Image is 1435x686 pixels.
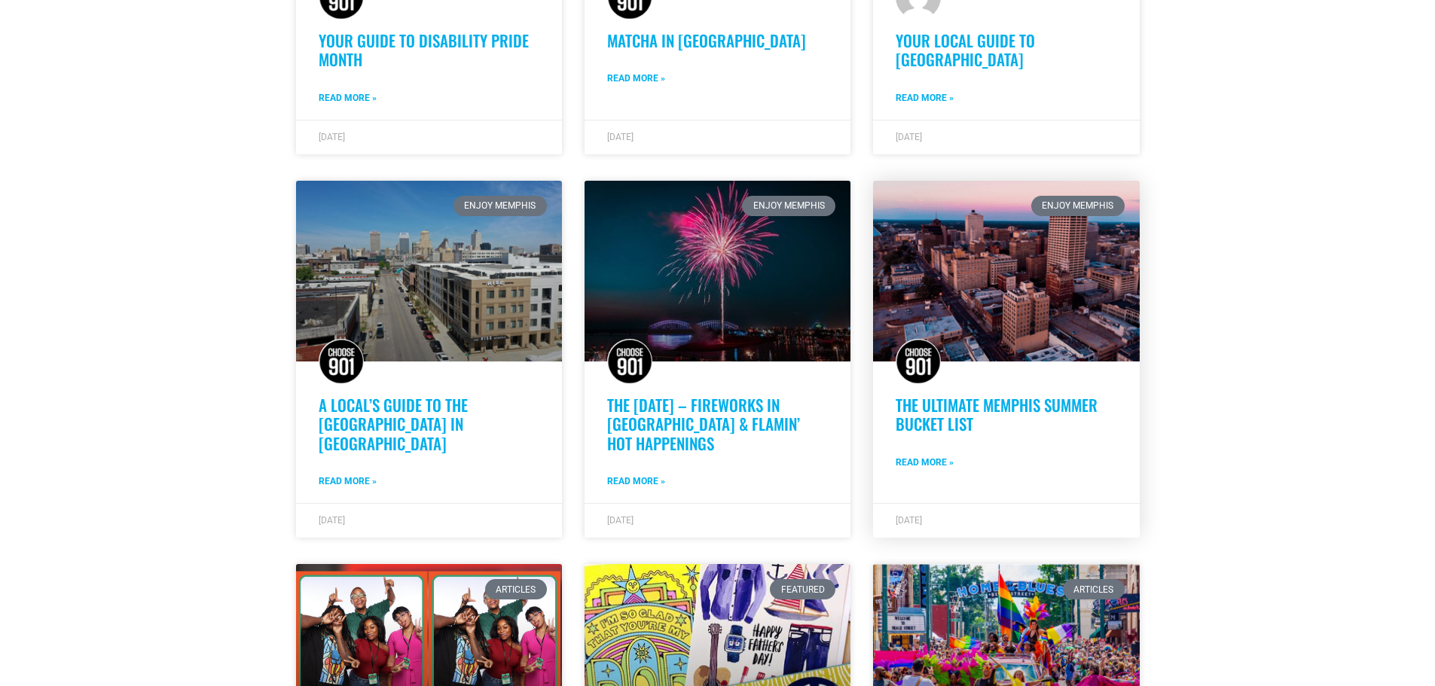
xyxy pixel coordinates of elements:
a: Read more about Matcha in Memphis [607,72,665,85]
span: [DATE] [607,132,634,142]
span: [DATE] [319,132,345,142]
span: [DATE] [319,515,345,526]
span: [DATE] [607,515,634,526]
a: Your Local Guide to [GEOGRAPHIC_DATA] [896,29,1035,71]
span: [DATE] [896,515,922,526]
div: Articles [1063,579,1125,599]
a: Matcha in [GEOGRAPHIC_DATA] [607,29,806,52]
a: Read more about Your Guide to Disability Pride Month [319,91,377,105]
a: Read more about Your Local Guide to Downtown Memphis [896,91,954,105]
img: Choose901 [319,339,364,384]
img: Choose901 [607,339,652,384]
div: Enjoy Memphis [453,196,547,215]
a: Your Guide to Disability Pride Month [319,29,529,71]
a: Read more about The Ultimate Memphis Summer Bucket List [896,456,954,469]
a: The Edge District [296,181,562,361]
span: [DATE] [896,132,922,142]
div: Enjoy Memphis [742,196,835,215]
a: The Ultimate Memphis Summer Bucket List [896,393,1098,435]
img: Choose901 [896,339,941,384]
div: Enjoy Memphis [1031,196,1125,215]
div: Articles [485,579,547,599]
a: Read more about A Local’s Guide to the Edge District in Memphis [319,474,377,488]
div: Featured [770,579,835,599]
a: Read more about The 4th of July – Fireworks in Memphis & Flamin’ Hot Happenings [607,474,665,488]
a: A Local’s Guide to the [GEOGRAPHIC_DATA] in [GEOGRAPHIC_DATA] [319,393,468,454]
a: The [DATE] – Fireworks in [GEOGRAPHIC_DATA] & Flamin’ Hot Happenings [607,393,800,454]
a: Aerial view of a cityscape at dusk featuring tall buildings, streets, and rooftops. The sky, a gr... [873,181,1139,361]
